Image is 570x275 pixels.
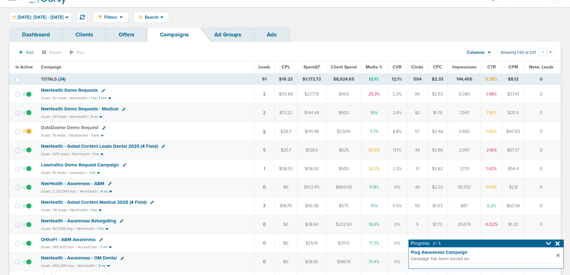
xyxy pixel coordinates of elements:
td: $1.03 [428,197,448,215]
a: 5 [263,129,266,134]
small: Goals: 2,210,000 imp. | [41,189,79,194]
span: DataDasher Demo Request [41,125,98,130]
td: 12.1% [387,73,407,85]
span: Filters [102,15,120,20]
span: Spend [303,64,320,70]
td: 16% [361,104,387,122]
span: Columns [467,49,485,56]
a: 0 [263,259,266,264]
td: TOTALS ( ) [37,73,254,85]
td: 20.6% [361,141,387,160]
td: 0.15% [481,234,502,253]
td: $2.23 [428,178,448,197]
td: 82 [407,104,427,122]
span: Campaign has been turned on [411,256,555,262]
td: 0 [524,73,560,85]
span: 34 [59,77,64,82]
small: NexHealth | [78,263,97,268]
td: $144.44 [297,104,326,122]
button: Add [16,48,37,57]
td: 0.35% [481,73,502,85]
td: $35.15 [297,234,326,253]
small: Goals: 365,625 imp. | [41,245,76,249]
small: Goals: 82 leads | [41,96,69,100]
span: Leads [258,64,270,70]
span: CPM [508,64,518,70]
td: $141.48 [297,122,326,141]
span: NexHealth Demo Requests - Medical [41,106,118,112]
td: $2.93 [428,234,448,253]
td: 5.7% [361,122,387,141]
td: 0 [524,141,560,160]
td: $118.53 [297,159,326,178]
td: $232.59 [326,215,361,234]
td: $227.78 [297,85,326,104]
td: $0 [275,253,297,271]
td: 0 [524,104,560,122]
a: 2 [263,110,266,115]
a: Clients [63,27,106,42]
td: 0 [524,234,560,253]
td: $186.15 [326,253,361,271]
span: Client Spend [331,64,357,70]
td: 1.16% [481,104,502,122]
td: 25.3% [361,85,387,104]
td: $7.73 [428,215,448,234]
small: NexHealth | [70,96,89,100]
td: $61.57 [502,141,525,160]
span: Clicks [411,64,423,70]
span: CVR [393,64,402,70]
td: $102.49 [297,178,326,197]
td: 15 [407,253,427,271]
td: 15% [361,197,387,215]
td: $1.33 [502,215,525,234]
td: $2.33 [428,73,448,85]
td: 1.48% [481,85,502,104]
small: Goals: 455,000 imp. | [41,263,76,268]
span: NexHealth - Gated Content Leads Dental 2025 (4 Field) [41,143,158,149]
td: $54.4 [502,159,525,178]
td: 1.42% [481,159,502,178]
small: DataDasher | [69,133,90,137]
td: 12 [407,234,427,253]
td: 0.13% [481,178,502,197]
td: 1.65% [481,122,502,141]
td: $28.65 [297,253,326,271]
td: 0 [524,215,560,234]
td: $8.12 [502,73,525,85]
td: $56.38 [297,197,326,215]
a: Dashboard [9,27,63,42]
td: 3,465 [448,122,481,141]
td: $20.5 [502,104,525,122]
small: 1 snc [91,133,99,138]
td: 8.8% [387,122,407,141]
td: 0 [524,178,560,197]
td: $2,500 [326,122,361,141]
td: 0% [387,253,407,271]
small: 3 nc [100,245,107,249]
td: 2.16% [481,141,502,160]
span: NexHealth - Awareness - OM Dental [41,255,117,261]
span: Add [26,50,34,55]
small: 1 nc [91,208,97,212]
span: Is Active [16,64,33,70]
span: CPL [282,64,290,70]
a: Ads [254,27,290,42]
td: 61 [254,73,274,85]
td: 16.6% [361,215,387,234]
small: 2 nc [91,114,98,119]
a: Ad Groups [202,27,254,42]
small: 4 nc [101,189,108,194]
td: 144,456 [448,73,481,85]
td: $4.51 [502,234,525,253]
small: 1 nc [98,226,104,231]
span: OrthoFi - ABM Awareness [41,237,96,242]
small: 1 nc [89,170,96,175]
small: 1 nc, 1 snc [91,96,107,100]
span: [DATE]: [DATE] - [DATE] [17,15,64,20]
td: $2.48 [428,122,448,141]
td: 90 [407,85,427,104]
td: $2.53 [428,85,448,104]
td: 504 [407,73,427,85]
td: $2.86 [428,141,448,160]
